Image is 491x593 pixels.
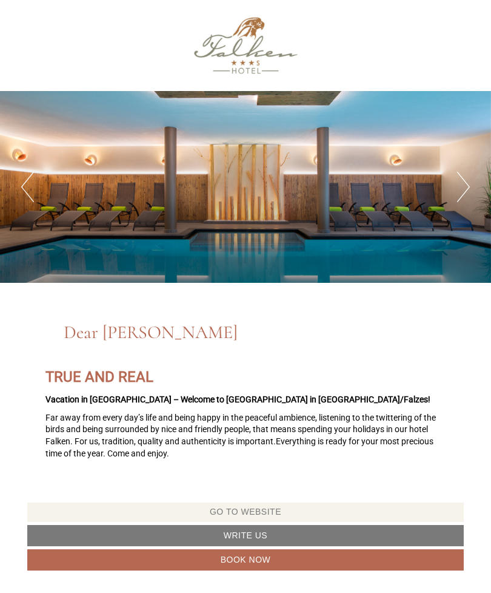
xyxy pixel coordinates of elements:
[27,525,464,546] a: Write us
[45,412,446,461] p: Far away from every day’s life and being happy in the peaceful ambience, listening to the twitter...
[64,322,238,342] h1: Dear [PERSON_NAME]
[45,367,446,387] p: TRUE AND REAL
[27,549,464,571] a: Book now
[27,503,464,522] a: Go to website
[457,172,470,202] button: Next
[21,172,34,202] button: Previous
[45,395,430,404] strong: Vacation in [GEOGRAPHIC_DATA] – Welcome to [GEOGRAPHIC_DATA] in [GEOGRAPHIC_DATA]/Falzes!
